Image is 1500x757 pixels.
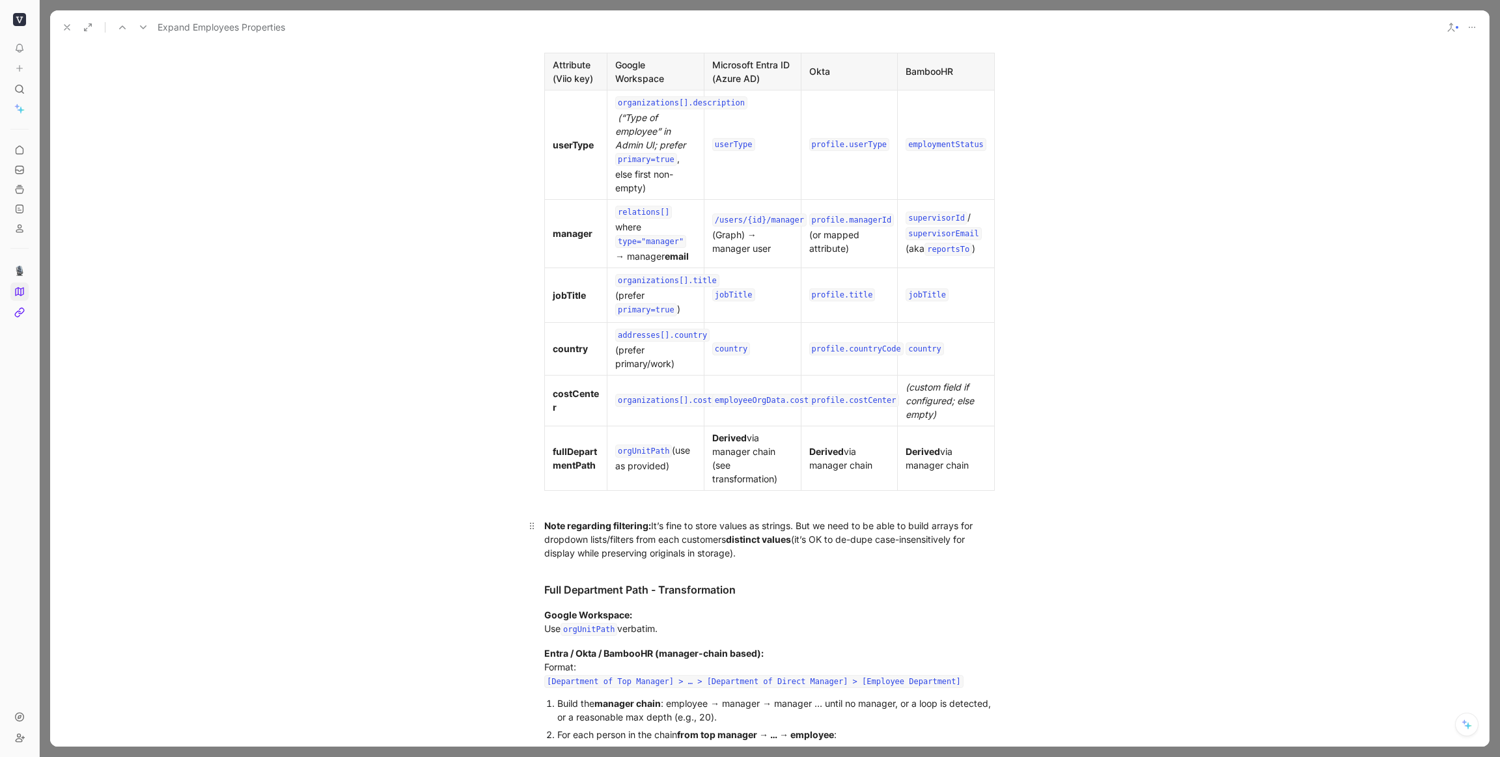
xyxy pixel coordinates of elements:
[712,394,840,407] code: employeeOrgData.costCenter
[553,446,597,471] strong: fullDepartmentPath
[553,228,592,239] strong: manager
[906,445,986,472] div: via manager chain
[906,64,986,78] div: BambooHR
[906,138,986,151] code: employmentStatus
[158,20,285,35] span: Expand Employees Properties
[544,648,764,659] strong: Entra / Okta / BambooHR (manager-chain based):
[712,138,755,151] code: userType
[14,266,25,276] img: 🎙️
[677,729,834,740] strong: from top manager → … → employee
[544,582,995,598] div: Full Department Path - Transformation
[906,342,944,355] code: country
[561,623,617,636] code: orgUnitPath
[615,58,696,85] div: Google Workspace
[615,394,743,407] code: organizations[].costCenter
[665,251,689,262] strong: email
[553,290,586,301] strong: jobTitle
[615,96,747,109] code: organizations[].description
[10,10,29,29] button: Viio
[712,58,793,85] div: Microsoft Entra ID (Azure AD)
[557,696,995,724] div: Build the : employee → manager → manager … until no manager, or a loop is detected, or a reasonab...
[10,248,29,322] div: 🎙️
[809,394,899,407] code: profile.costCenter
[594,698,661,709] strong: manager chain
[615,235,686,248] code: type="manager"
[544,609,632,620] strong: Google Workspace:
[906,381,977,420] em: (custom field if configured; else empty)
[615,153,677,166] code: primary=true
[615,95,696,195] div: , else first non-empty)
[924,243,972,256] code: reportsTo
[712,431,793,486] div: via manager chain (see transformation)
[906,227,981,240] code: supervisorEmail
[615,204,696,263] div: where → manager
[553,343,588,354] strong: country
[553,388,599,413] strong: costCenter
[906,446,940,457] strong: Derived
[544,520,651,531] strong: Note regarding filtering:
[809,342,904,355] code: profile.countryCode
[553,139,594,150] strong: userType
[544,646,995,689] div: Format:
[553,58,599,85] div: Attribute (Viio key)
[615,445,672,458] code: orgUnitPath
[809,288,876,301] code: profile.title
[544,608,995,637] div: Use verbatim.
[809,212,890,255] div: (or mapped attribute)
[10,262,29,280] a: 🎙️
[712,342,751,355] code: country
[809,138,890,151] code: profile.userType
[615,273,696,318] div: (prefer )
[712,288,755,301] code: jobTitle
[712,432,747,443] strong: Derived
[13,13,26,26] img: Viio
[809,445,890,472] div: via manager chain
[809,64,890,78] div: Okta
[615,329,710,342] code: addresses[].country
[615,274,719,287] code: organizations[].title
[615,206,672,219] code: relations[]
[615,443,696,473] div: (use as provided)
[712,212,793,255] div: (Graph) → manager user
[809,213,895,227] code: profile.managerId
[557,728,995,741] div: For each person in the chain :
[906,212,967,225] code: supervisorId
[544,519,995,560] div: It’s fine to store values as strings. But we need to be able to build arrays for dropdown lists/f...
[809,446,844,457] strong: Derived
[615,112,686,150] em: (“Type of employee” in Admin UI; prefer
[615,327,696,370] div: (prefer primary/work)
[712,213,807,227] code: /users/{id}/manager
[615,303,677,316] code: primary=true
[906,288,949,301] code: jobTitle
[544,675,964,688] code: [Department of Top Manager] > … > [Department of Direct Manager] > [Employee Department]
[906,210,986,257] div: / (aka )
[726,534,791,545] strong: distinct values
